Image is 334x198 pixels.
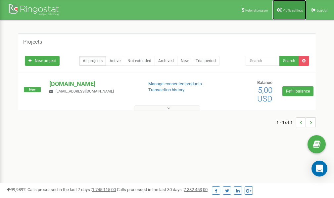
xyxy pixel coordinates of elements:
[24,87,41,92] span: New
[184,187,208,192] u: 7 382 453,00
[245,9,268,12] span: Referral program
[257,80,272,85] span: Balance
[246,56,280,66] input: Search
[282,86,313,96] a: Refill balance
[192,56,219,66] a: Trial period
[177,56,192,66] a: New
[23,39,42,45] h5: Projects
[25,56,60,66] a: New project
[148,87,184,92] a: Transaction history
[276,111,316,134] nav: ...
[276,117,296,127] span: 1 - 1 of 1
[155,56,177,66] a: Archived
[49,80,137,88] p: [DOMAIN_NAME]
[56,89,114,94] span: [EMAIL_ADDRESS][DOMAIN_NAME]
[7,187,26,192] span: 99,989%
[92,187,116,192] u: 1 745 115,00
[279,56,299,66] button: Search
[117,187,208,192] span: Calls processed in the last 30 days :
[311,161,327,177] div: Open Intercom Messenger
[27,187,116,192] span: Calls processed in the last 7 days :
[257,86,272,103] span: 5,00 USD
[148,81,202,86] a: Manage connected products
[124,56,155,66] a: Not extended
[283,9,303,12] span: Profile settings
[106,56,124,66] a: Active
[317,9,327,12] span: Log Out
[79,56,106,66] a: All projects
